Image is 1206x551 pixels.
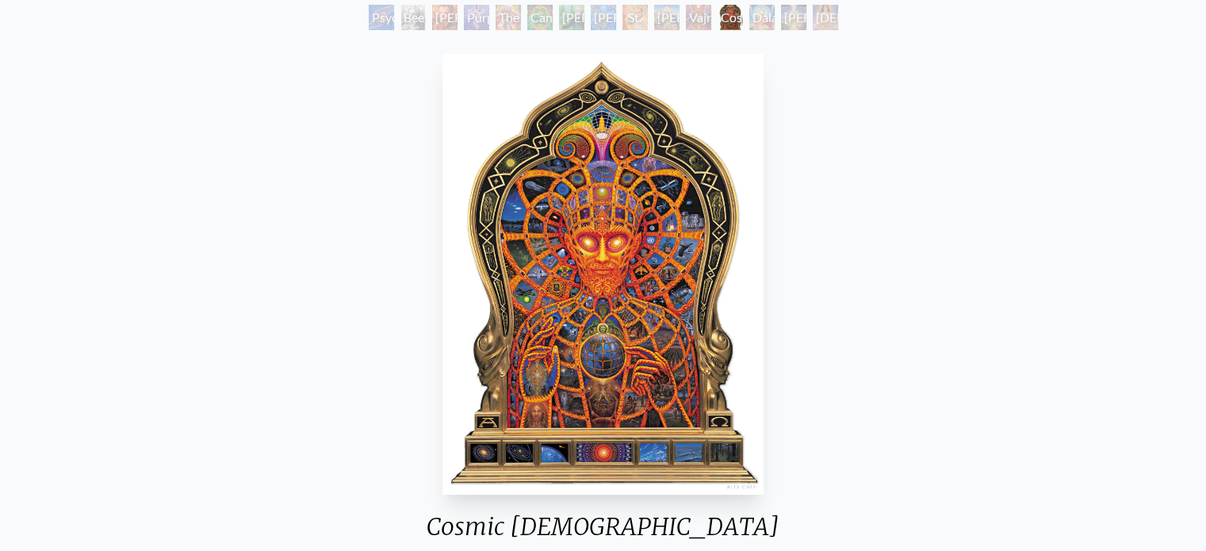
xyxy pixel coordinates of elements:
[559,5,584,30] div: [PERSON_NAME][US_STATE] - Hemp Farmer
[813,5,838,30] div: [DEMOGRAPHIC_DATA]
[369,5,394,30] div: Psychedelic Healing
[527,5,553,30] div: Cannabacchus
[496,5,521,30] div: The Shulgins and their Alchemical Angels
[622,5,648,30] div: St. [PERSON_NAME] & The LSD Revelation Revolution
[432,5,458,30] div: [PERSON_NAME] M.D., Cartographer of Consciousness
[718,5,743,30] div: Cosmic [DEMOGRAPHIC_DATA]
[464,5,489,30] div: Purple [DEMOGRAPHIC_DATA]
[400,5,426,30] div: Beethoven
[442,54,764,495] img: Cosmic-Christ-2000-Alex-Grey-WHITE-watermarked.jpg
[686,5,711,30] div: Vajra Guru
[749,5,775,30] div: Dalai Lama
[654,5,680,30] div: [PERSON_NAME]
[591,5,616,30] div: [PERSON_NAME] & the New Eleusis
[781,5,806,30] div: [PERSON_NAME]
